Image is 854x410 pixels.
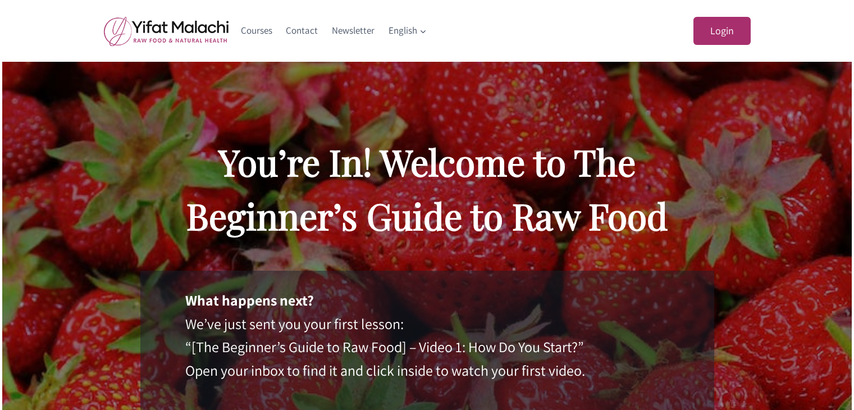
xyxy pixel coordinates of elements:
span: English [389,23,427,38]
h2: You’re In! Welcome to The Beginner’s Guide to Raw Food [140,135,714,243]
a: Courses [234,17,280,44]
a: Newsletter [325,17,382,44]
a: Contact [279,17,325,44]
strong: What happens next? [185,290,314,309]
nav: Primary Navigation [234,17,434,44]
a: Login [693,17,751,45]
a: English [381,17,433,44]
img: yifat_logo41_en.png [104,16,229,46]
